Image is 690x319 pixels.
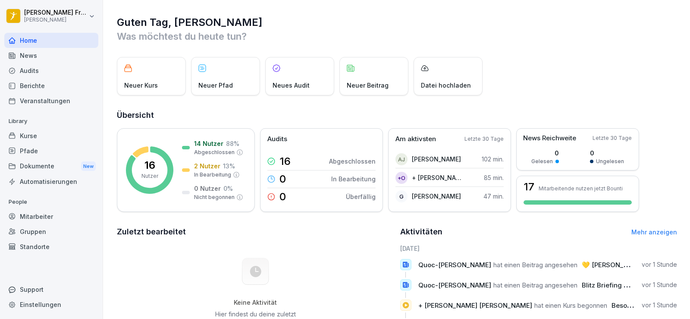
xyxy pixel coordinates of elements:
[631,228,677,236] a: Mehr anzeigen
[226,139,239,148] p: 88 %
[642,301,677,310] p: vor 1 Stunde
[395,153,408,165] div: AJ
[279,174,286,184] p: 0
[4,209,98,224] a: Mitarbeiter
[493,281,577,289] span: hat einen Beitrag angesehen
[194,148,235,156] p: Abgeschlossen
[596,158,624,165] p: Ungelesen
[117,29,677,43] p: Was möchtest du heute tun?
[4,63,98,78] a: Audits
[4,158,98,174] a: DokumenteNew
[4,143,98,158] a: Pfade
[400,244,677,253] h6: [DATE]
[418,261,491,269] span: Quoc-[PERSON_NAME]
[482,155,504,164] p: 102 min.
[194,171,231,179] p: In Bearbeitung
[412,192,461,201] p: [PERSON_NAME]
[198,81,233,90] p: Neuer Pfad
[141,172,158,180] p: Nutzer
[642,281,677,289] p: vor 1 Stunde
[194,161,220,171] p: 2 Nutzer
[421,81,471,90] p: Datei hochladen
[534,301,607,310] span: hat einen Kurs begonnen
[81,161,96,171] div: New
[484,173,504,182] p: 85 min.
[124,81,158,90] p: Neuer Kurs
[400,226,442,238] h2: Aktivitäten
[531,148,559,158] p: 0
[531,158,553,165] p: Gelesen
[4,224,98,239] a: Gruppen
[4,158,98,174] div: Dokumente
[223,161,235,171] p: 13 %
[279,156,291,167] p: 16
[144,160,155,171] p: 16
[412,173,461,182] p: + [PERSON_NAME] [PERSON_NAME]
[194,193,235,201] p: Nicht begonnen
[483,192,504,201] p: 47 min.
[4,297,98,312] a: Einstellungen
[4,78,98,93] a: Berichte
[418,281,491,289] span: Quoc-[PERSON_NAME]
[4,114,98,128] p: Library
[642,260,677,269] p: vor 1 Stunde
[593,134,632,142] p: Letzte 30 Tage
[464,135,504,143] p: Letzte 30 Tage
[412,155,461,164] p: [PERSON_NAME]
[395,134,436,144] p: Am aktivsten
[4,282,98,297] div: Support
[346,192,376,201] p: Überfällig
[267,134,287,144] p: Audits
[524,182,534,192] h3: 17
[194,184,221,193] p: 0 Nutzer
[24,17,87,23] p: [PERSON_NAME]
[331,174,376,183] p: In Bearbeitung
[493,261,577,269] span: hat einen Beitrag angesehen
[212,299,299,306] h5: Keine Aktivität
[395,190,408,202] div: G
[539,185,623,192] p: Mitarbeitende nutzen jetzt Bounti
[347,81,389,90] p: Neuer Beitrag
[523,133,576,143] p: News Reichweite
[590,148,624,158] p: 0
[117,16,677,29] h1: Guten Tag, [PERSON_NAME]
[4,48,98,63] a: News
[4,174,98,189] a: Automatisierungen
[4,128,98,143] a: Kurse
[329,157,376,166] p: Abgeschlossen
[273,81,310,90] p: Neues Audit
[4,93,98,108] a: Veranstaltungen
[117,109,677,121] h2: Übersicht
[194,139,223,148] p: 14 Nutzer
[395,172,408,184] div: +O
[117,226,394,238] h2: Zuletzt bearbeitet
[4,239,98,254] a: Standorte
[418,301,532,310] span: + [PERSON_NAME] [PERSON_NAME]
[223,184,233,193] p: 0 %
[279,192,286,202] p: 0
[4,33,98,48] a: Home
[4,195,98,209] p: People
[24,9,87,16] p: [PERSON_NAME] Frontini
